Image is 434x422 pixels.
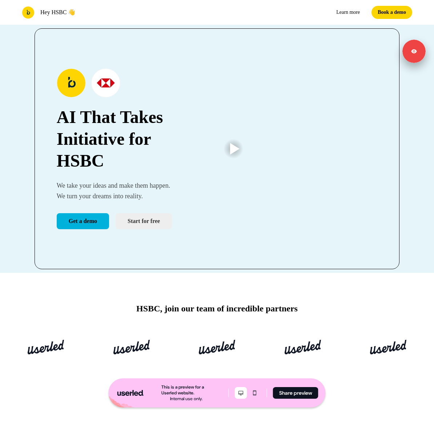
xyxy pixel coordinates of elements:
[57,180,172,202] p: We take your ideas and make them happen. We turn your dreams into reality.
[57,106,172,172] p: AI That Takes Initiative for HSBC
[371,6,412,19] button: Book a demo
[330,6,366,19] button: Learn more
[273,387,318,399] button: Share preview
[161,384,211,396] div: This is a preview for a Userled website.
[249,387,261,399] button: Mobile mode
[57,213,109,229] button: Get a demo
[40,8,75,17] p: Hey HSBC 👋
[170,396,202,402] div: Internal use only.
[235,387,247,399] button: Desktop mode
[136,302,298,315] p: HSBC, join our team of incredible partners
[116,213,172,229] a: Start for free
